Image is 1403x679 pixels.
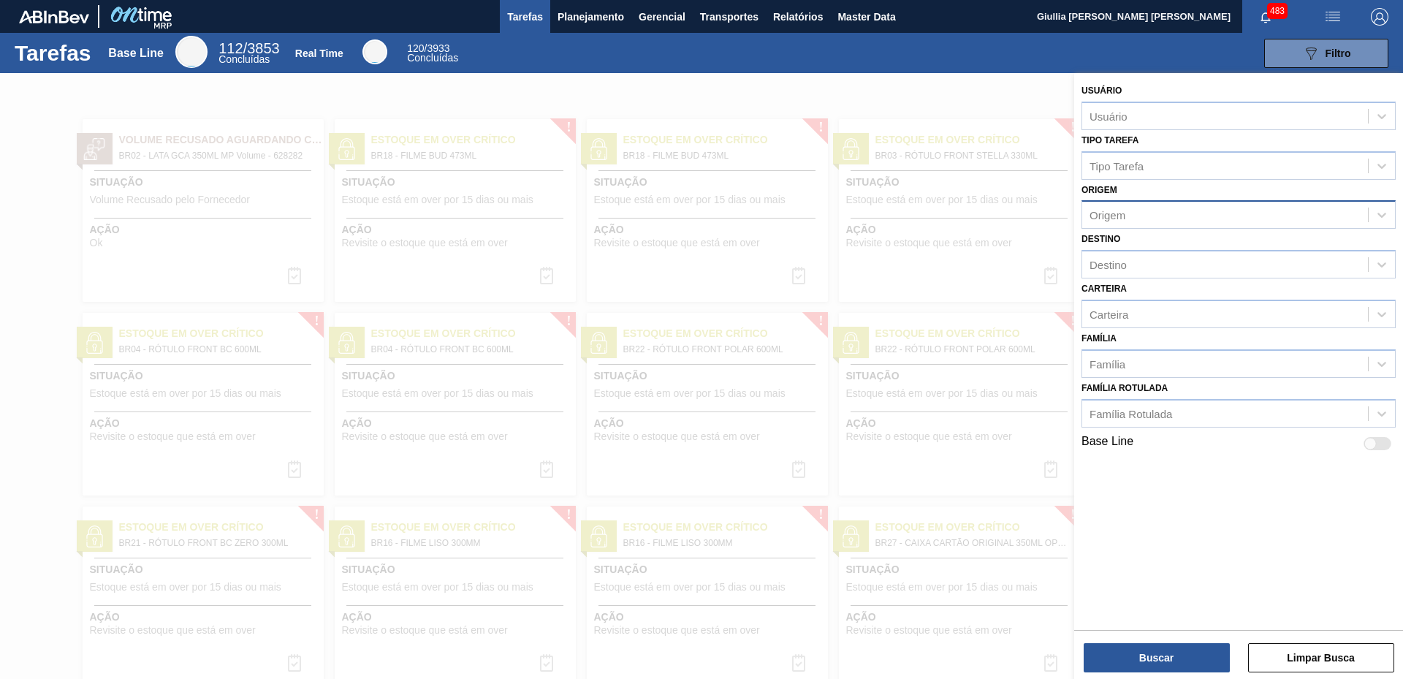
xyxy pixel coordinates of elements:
[837,8,895,26] span: Master Data
[108,47,164,60] div: Base Line
[507,8,543,26] span: Tarefas
[15,45,91,61] h1: Tarefas
[1090,357,1125,370] div: Família
[19,10,89,23] img: TNhmsLtSVTkK8tSr43FrP2fwEKptu5GPRR3wAAAABJRU5ErkJggg==
[1090,209,1125,221] div: Origem
[1081,284,1127,294] label: Carteira
[1090,308,1128,320] div: Carteira
[218,40,243,56] span: 112
[1081,185,1117,195] label: Origem
[1090,110,1128,122] div: Usuário
[639,8,685,26] span: Gerencial
[1081,435,1133,452] label: Base Line
[1267,3,1288,19] span: 483
[1371,8,1388,26] img: Logout
[295,48,343,59] div: Real Time
[558,8,624,26] span: Planejamento
[407,42,424,54] span: 120
[362,39,387,64] div: Real Time
[218,42,279,64] div: Base Line
[1081,333,1117,344] label: Família
[1242,7,1289,27] button: Notificações
[1090,407,1172,420] div: Família Rotulada
[1081,86,1122,96] label: Usuário
[1090,259,1127,271] div: Destino
[700,8,758,26] span: Transportes
[1326,48,1351,59] span: Filtro
[407,52,458,64] span: Concluídas
[773,8,823,26] span: Relatórios
[1324,8,1342,26] img: userActions
[1081,135,1138,145] label: Tipo Tarefa
[1264,39,1388,68] button: Filtro
[407,42,449,54] span: / 3933
[1081,234,1120,244] label: Destino
[175,36,208,68] div: Base Line
[1081,383,1168,393] label: Família Rotulada
[407,44,458,63] div: Real Time
[218,53,270,65] span: Concluídas
[1090,159,1144,172] div: Tipo Tarefa
[218,40,279,56] span: / 3853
